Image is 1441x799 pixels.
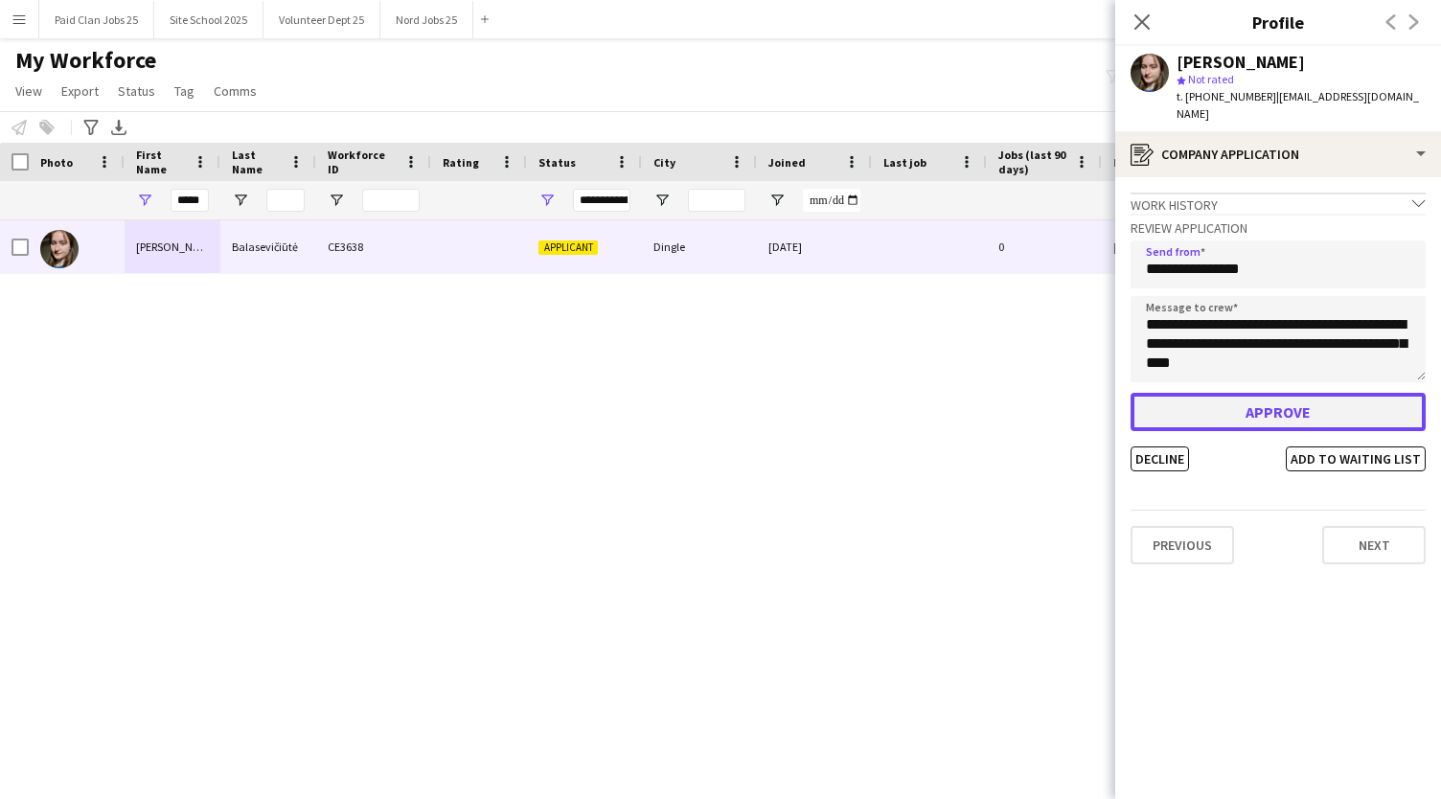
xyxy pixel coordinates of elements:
[538,192,556,209] button: Open Filter Menu
[1177,89,1276,103] span: t. [PHONE_NUMBER]
[538,155,576,170] span: Status
[8,79,50,103] a: View
[206,79,264,103] a: Comms
[171,189,209,212] input: First Name Filter Input
[154,1,263,38] button: Site School 2025
[1115,10,1441,34] h3: Profile
[40,230,79,268] img: Karolina Balasevičiūtė
[125,220,220,273] div: [PERSON_NAME]
[653,155,675,170] span: City
[1113,192,1131,209] button: Open Filter Menu
[61,82,99,100] span: Export
[803,189,860,212] input: Joined Filter Input
[1131,393,1426,431] button: Approve
[1115,131,1441,177] div: Company application
[107,116,130,139] app-action-btn: Export XLSX
[768,155,806,170] span: Joined
[653,192,671,209] button: Open Filter Menu
[316,220,431,273] div: CE3638
[1131,526,1234,564] button: Previous
[1131,446,1189,471] button: Decline
[1131,193,1426,214] div: Work history
[40,155,73,170] span: Photo
[768,192,786,209] button: Open Filter Menu
[54,79,106,103] a: Export
[136,192,153,209] button: Open Filter Menu
[1286,446,1426,471] button: Add to waiting list
[263,1,380,38] button: Volunteer Dept 25
[998,148,1067,176] span: Jobs (last 90 days)
[214,82,257,100] span: Comms
[39,1,154,38] button: Paid Clan Jobs 25
[232,192,249,209] button: Open Filter Menu
[220,220,316,273] div: Balasevičiūtė
[380,1,473,38] button: Nord Jobs 25
[1131,219,1426,237] h3: Review Application
[883,155,926,170] span: Last job
[1322,526,1426,564] button: Next
[642,220,757,273] div: Dingle
[362,189,420,212] input: Workforce ID Filter Input
[688,189,745,212] input: City Filter Input
[174,82,194,100] span: Tag
[232,148,282,176] span: Last Name
[80,116,103,139] app-action-btn: Advanced filters
[1177,54,1305,71] div: [PERSON_NAME]
[1177,89,1419,121] span: | [EMAIL_ADDRESS][DOMAIN_NAME]
[167,79,202,103] a: Tag
[110,79,163,103] a: Status
[118,82,155,100] span: Status
[328,192,345,209] button: Open Filter Menu
[136,148,186,176] span: First Name
[15,46,156,75] span: My Workforce
[757,220,872,273] div: [DATE]
[266,189,305,212] input: Last Name Filter Input
[1113,155,1144,170] span: Email
[987,220,1102,273] div: 0
[328,148,397,176] span: Workforce ID
[538,240,598,255] span: Applicant
[443,155,479,170] span: Rating
[15,82,42,100] span: View
[1188,72,1234,86] span: Not rated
